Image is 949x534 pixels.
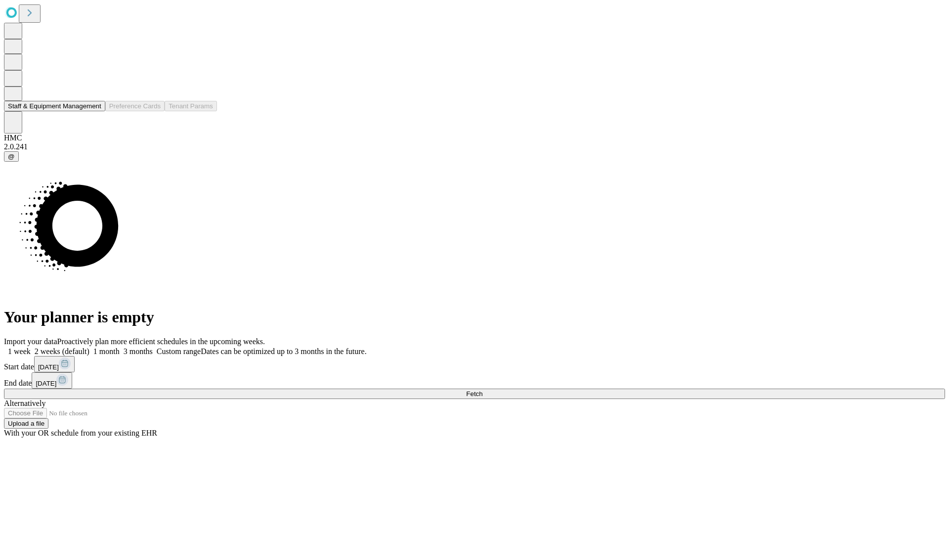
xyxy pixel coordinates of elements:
span: 2 weeks (default) [35,347,89,356]
span: Fetch [466,390,482,398]
span: Dates can be optimized up to 3 months in the future. [201,347,366,356]
span: [DATE] [38,363,59,371]
span: 1 week [8,347,31,356]
div: End date [4,372,945,389]
span: 3 months [124,347,153,356]
span: Alternatively [4,399,45,407]
button: Staff & Equipment Management [4,101,105,111]
button: [DATE] [32,372,72,389]
button: Upload a file [4,418,48,429]
span: @ [8,153,15,160]
span: With your OR schedule from your existing EHR [4,429,157,437]
span: Import your data [4,337,57,346]
span: Custom range [157,347,201,356]
button: Fetch [4,389,945,399]
button: Preference Cards [105,101,165,111]
button: @ [4,151,19,162]
h1: Your planner is empty [4,308,945,326]
div: 2.0.241 [4,142,945,151]
span: 1 month [93,347,120,356]
div: Start date [4,356,945,372]
button: Tenant Params [165,101,217,111]
div: HMC [4,133,945,142]
span: [DATE] [36,380,56,387]
span: Proactively plan more efficient schedules in the upcoming weeks. [57,337,265,346]
button: [DATE] [34,356,75,372]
